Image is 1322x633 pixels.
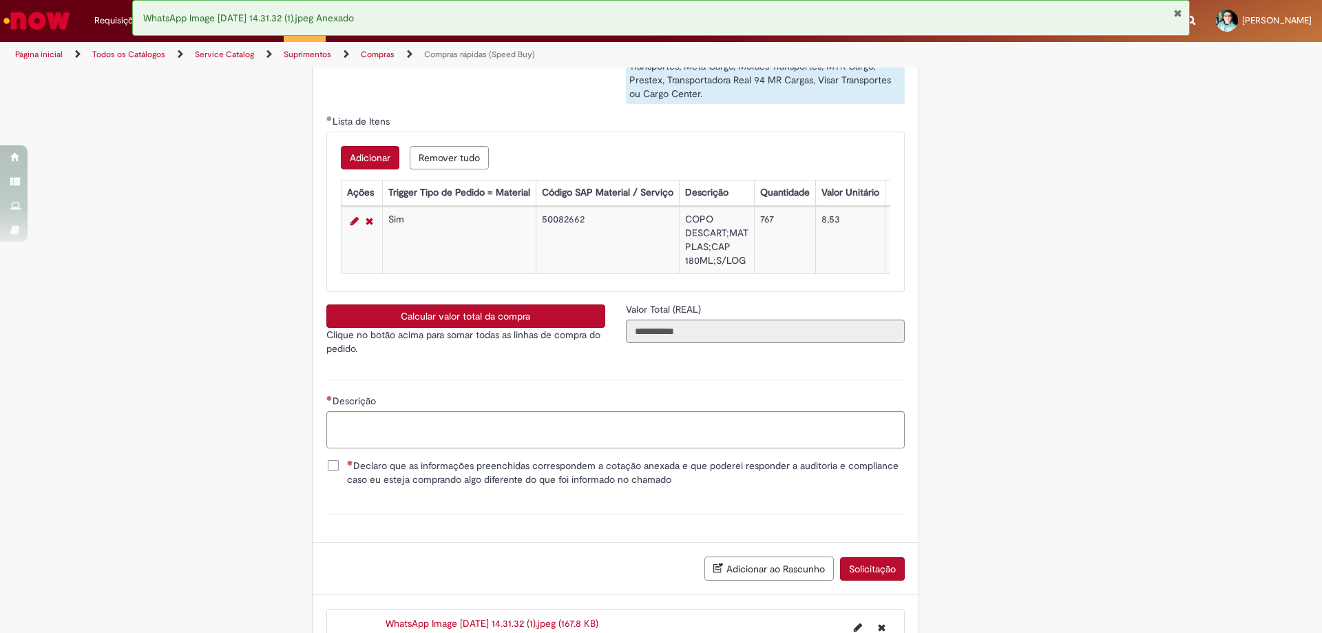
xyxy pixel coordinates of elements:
[626,302,704,316] label: Somente leitura - Valor Total (REAL)
[326,304,605,328] button: Calcular valor total da compra
[382,180,536,206] th: Trigger Tipo de Pedido = Material
[386,617,598,630] a: WhatsApp Image [DATE] 14.31.32 (1).jpeg (167.8 KB)
[347,213,362,229] a: Editar Linha 1
[362,213,377,229] a: Remover linha 1
[143,12,354,24] span: WhatsApp Image [DATE] 14.31.32 (1).jpeg Anexado
[815,180,885,206] th: Valor Unitário
[15,49,63,60] a: Página inicial
[679,180,754,206] th: Descrição
[347,460,353,466] span: Necessários
[410,146,489,169] button: Remove all rows for Lista de Itens
[341,146,399,169] button: Add a row for Lista de Itens
[361,49,395,60] a: Compras
[1173,8,1182,19] button: Fechar Notificação
[1,7,72,34] img: ServiceNow
[326,411,905,448] textarea: Descrição
[885,207,973,274] td: 6.542,51
[92,49,165,60] a: Todos os Catálogos
[284,49,331,60] a: Suprimentos
[341,180,382,206] th: Ações
[1242,14,1312,26] span: [PERSON_NAME]
[333,395,379,407] span: Descrição
[815,207,885,274] td: 8,53
[195,49,254,60] a: Service Catalog
[679,207,754,274] td: COPO DESCART;MAT PLAS;CAP 180ML;S/LOG
[704,557,834,581] button: Adicionar ao Rascunho
[536,180,679,206] th: Código SAP Material / Serviço
[626,320,905,343] input: Valor Total (REAL)
[424,49,535,60] a: Compras rápidas (Speed Buy)
[536,207,679,274] td: 50082662
[94,14,143,28] span: Requisições
[754,207,815,274] td: 767
[754,180,815,206] th: Quantidade
[840,557,905,581] button: Solicitação
[885,180,973,206] th: Valor Total Moeda
[10,42,871,68] ul: Trilhas de página
[326,116,333,121] span: Obrigatório Preenchido
[326,328,605,355] p: Clique no botão acima para somar todas as linhas de compra do pedido.
[626,303,704,315] span: Somente leitura - Valor Total (REAL)
[347,459,905,486] span: Declaro que as informações preenchidas correspondem a cotação anexada e que poderei responder a a...
[333,115,392,127] span: Lista de Itens
[326,395,333,401] span: Necessários
[382,207,536,274] td: Sim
